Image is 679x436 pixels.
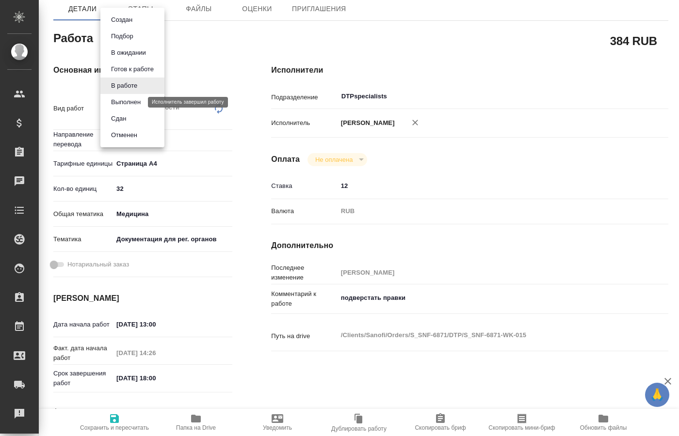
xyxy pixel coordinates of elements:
[108,80,140,91] button: В работе
[108,64,157,75] button: Готов к работе
[108,113,129,124] button: Сдан
[108,31,136,42] button: Подбор
[108,97,144,108] button: Выполнен
[108,47,149,58] button: В ожидании
[108,15,135,25] button: Создан
[108,130,140,140] button: Отменен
